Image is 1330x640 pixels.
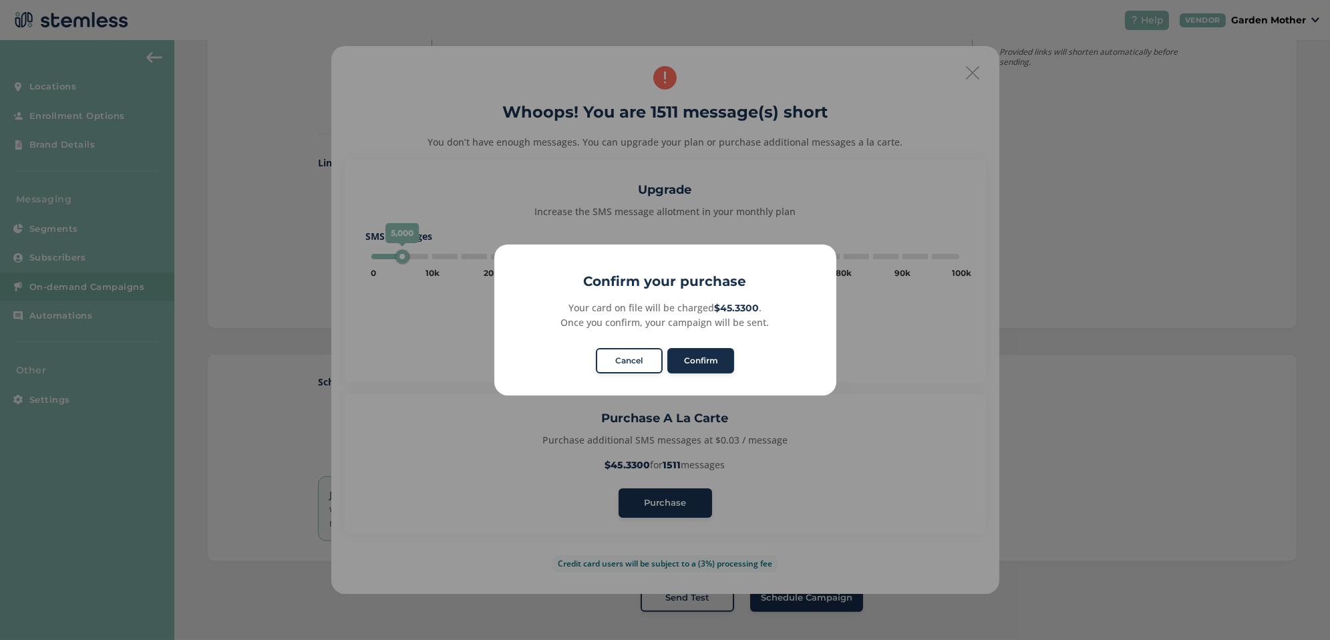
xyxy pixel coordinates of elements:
[596,348,663,373] button: Cancel
[1263,576,1330,640] iframe: Chat Widget
[494,271,836,291] h2: Confirm your purchase
[714,302,759,314] strong: $45.3300
[667,348,734,373] button: Confirm
[509,301,821,329] div: Your card on file will be charged . Once you confirm, your campaign will be sent.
